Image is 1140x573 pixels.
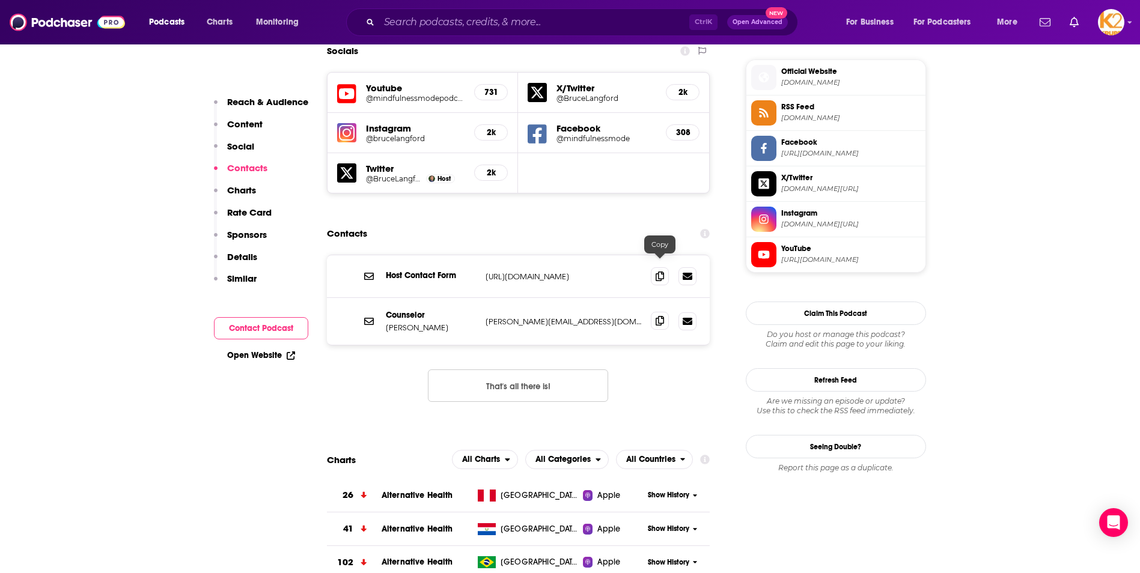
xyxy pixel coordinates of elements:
[501,490,579,502] span: Peru
[597,523,620,535] span: Apple
[227,118,263,130] p: Content
[248,13,314,32] button: open menu
[583,490,644,502] a: Apple
[556,134,656,143] h5: @mindfulnessmode
[751,171,921,196] a: X/Twitter[DOMAIN_NAME][URL]
[337,556,353,569] h3: 102
[1098,9,1124,35] span: Logged in as K2Krupp
[227,96,308,108] p: Reach & Audience
[256,14,299,31] span: Monitoring
[689,14,718,30] span: Ctrl K
[597,490,620,502] span: Apple
[227,273,257,284] p: Similar
[781,78,921,87] span: mindfulnessmode.com
[1035,12,1055,32] a: Show notifications dropdown
[781,149,921,158] span: https://www.facebook.com/mindfulnessmode
[382,557,453,567] a: Alternative Health
[462,455,500,464] span: All Charts
[644,524,701,534] button: Show History
[781,255,921,264] span: https://www.youtube.com/@mindfulnessmodepodcast3798
[556,82,656,94] h5: X/Twitter
[597,556,620,568] span: Apple
[199,13,240,32] a: Charts
[386,310,476,320] p: Counselor
[473,523,583,535] a: [GEOGRAPHIC_DATA]
[535,455,591,464] span: All Categories
[227,184,256,196] p: Charts
[327,454,356,465] h2: Charts
[1065,12,1084,32] a: Show notifications dropdown
[525,450,609,469] h2: Categories
[214,317,308,339] button: Contact Podcast
[327,222,367,245] h2: Contacts
[989,13,1032,32] button: open menu
[746,435,926,458] a: Seeing Double?
[846,14,894,31] span: For Business
[746,463,926,473] div: Report this page as a duplicate.
[648,557,689,568] span: Show History
[214,118,263,141] button: Content
[626,455,675,464] span: All Countries
[379,13,689,32] input: Search podcasts, credits, & more...
[428,175,435,182] img: Bruce Langford
[644,490,701,500] button: Show History
[428,369,608,402] button: Nothing here.
[141,13,200,32] button: open menu
[486,271,642,282] p: [URL][DOMAIN_NAME]
[913,14,971,31] span: For Podcasters
[473,556,583,568] a: [GEOGRAPHIC_DATA]
[366,134,465,143] a: @brucelangford
[781,184,921,193] span: twitter.com/BruceLangford
[648,524,689,534] span: Show History
[484,87,498,97] h5: 731
[452,450,518,469] button: open menu
[644,235,675,253] div: Copy
[781,66,921,77] span: Official Website
[386,323,476,333] p: [PERSON_NAME]
[751,100,921,126] a: RSS Feed[DOMAIN_NAME]
[781,114,921,123] span: feed.podbean.com
[583,556,644,568] a: Apple
[746,396,926,416] div: Are we missing an episode or update? Use this to check the RSS feed immediately.
[781,220,921,229] span: instagram.com/brucelangford
[227,350,295,360] a: Open Website
[751,242,921,267] a: YouTube[URL][DOMAIN_NAME]
[343,522,353,536] h3: 41
[781,208,921,219] span: Instagram
[556,123,656,134] h5: Facebook
[676,127,689,138] h5: 308
[746,330,926,349] div: Claim and edit this page to your liking.
[366,94,465,103] a: @mindfulnessmodepodcast3798
[327,40,358,62] h2: Socials
[751,207,921,232] a: Instagram[DOMAIN_NAME][URL]
[214,141,254,163] button: Social
[751,136,921,161] a: Facebook[URL][DOMAIN_NAME]
[214,273,257,295] button: Similar
[227,207,272,218] p: Rate Card
[746,368,926,392] button: Refresh Feed
[382,524,453,534] span: Alternative Health
[343,488,353,502] h3: 26
[781,102,921,112] span: RSS Feed
[366,163,465,174] h5: Twitter
[484,168,498,178] h5: 2k
[501,523,579,535] span: Paraguay
[648,490,689,500] span: Show History
[556,94,656,103] h5: @BruceLangford
[366,174,424,183] a: @BruceLangford
[616,450,693,469] h2: Countries
[1098,9,1124,35] button: Show profile menu
[1099,508,1128,537] div: Open Intercom Messenger
[906,13,989,32] button: open menu
[214,162,267,184] button: Contacts
[437,175,451,183] span: Host
[366,82,465,94] h5: Youtube
[10,11,125,34] img: Podchaser - Follow, Share and Rate Podcasts
[746,302,926,325] button: Claim This Podcast
[227,229,267,240] p: Sponsors
[473,490,583,502] a: [GEOGRAPHIC_DATA]
[382,490,453,500] span: Alternative Health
